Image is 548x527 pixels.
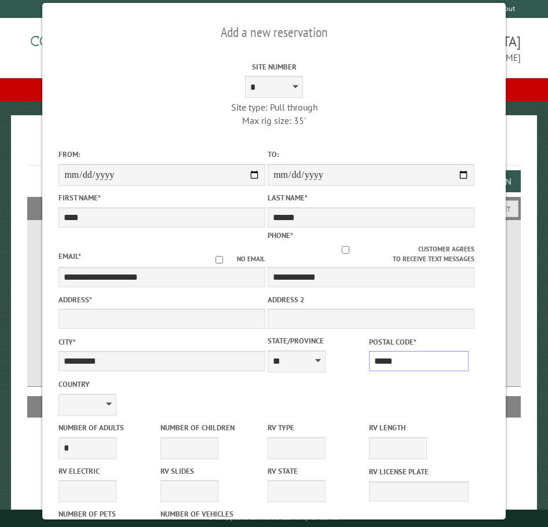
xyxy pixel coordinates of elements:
label: RV License Plate [369,466,468,477]
input: No email [202,256,237,263]
th: Site [33,396,79,417]
label: Site Number [171,61,378,72]
label: Last Name [268,192,474,203]
label: Country [59,379,265,390]
img: Campground Commander [27,23,172,68]
label: No email [202,254,265,264]
input: Customer agrees to receive text messages [273,246,418,254]
label: RV Type [268,422,367,433]
label: State/Province [268,335,367,346]
small: © Campground Commander LLC. All rights reserved. [209,514,339,522]
label: RV State [268,466,367,477]
label: Phone [268,230,293,240]
h2: Add a new reservation [59,21,489,43]
label: Address [59,294,265,305]
label: Number of Adults [59,422,158,433]
label: To: [268,149,474,160]
label: City [59,336,265,347]
label: Number of Pets [59,508,158,519]
label: Address 2 [268,294,474,305]
h1: Reservations [27,134,520,166]
label: Number of Vehicles [160,508,260,519]
label: From: [59,149,265,160]
label: Customer agrees to receive text messages [268,244,474,264]
h2: Filters [27,197,520,219]
div: Site type: Pull through [171,101,378,114]
div: Max rig size: 35' [171,114,378,127]
label: Email [59,251,81,261]
label: RV Slides [160,466,260,477]
label: RV Electric [59,466,158,477]
label: RV Length [369,422,468,433]
label: First Name [59,192,265,203]
label: Postal Code [369,336,468,347]
label: Number of Children [160,422,260,433]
